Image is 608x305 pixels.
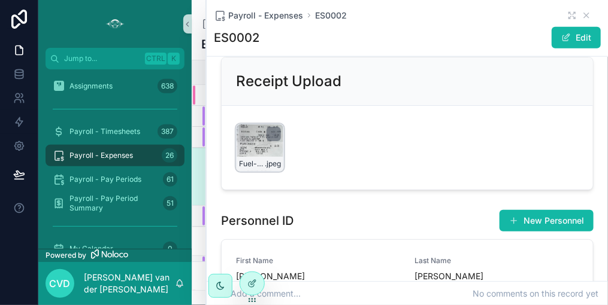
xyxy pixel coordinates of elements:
a: My Calendar0 [46,238,184,260]
div: 61 [163,172,177,187]
span: .jpeg [265,159,281,169]
div: scrollable content [38,69,192,249]
button: Jump to...CtrlK [46,48,184,69]
p: [PERSON_NAME] van der [PERSON_NAME] [84,272,175,295]
a: Payroll - Pay Periods61 [46,169,184,190]
a: Payroll - Expenses [201,18,291,30]
span: Payroll - Expenses [69,151,133,160]
span: Last Name [415,257,579,266]
a: Payroll - Timesheets387 [46,121,184,142]
span: Payroll - Expenses [228,10,303,22]
div: 387 [158,124,177,139]
span: Payroll - Pay Period Summary [69,194,158,213]
div: 51 [163,196,177,211]
img: App logo [105,14,125,33]
span: [PERSON_NAME] [236,271,400,283]
span: My Calendar [69,244,113,254]
div: 0 [163,242,177,256]
h2: Receipt Upload [236,72,341,91]
span: [PERSON_NAME] [415,271,579,283]
h1: Personnel ID [221,212,294,229]
span: Powered by [46,251,86,260]
span: Fuel-receipt_hotham-sound-trip_[DATE] [239,159,265,169]
a: Assignments638 [46,75,184,97]
div: 26 [162,148,177,163]
h1: ES0002 [214,29,259,46]
h1: Expenses Records [201,36,308,53]
a: Payroll - Expenses [214,10,303,22]
span: Payroll - Pay Periods [69,175,141,184]
span: Cvd [50,276,71,291]
span: First Name [236,257,400,266]
a: Powered by [38,249,192,262]
a: Payroll - Pay Period Summary51 [46,193,184,214]
span: Assignments [69,81,113,91]
span: Payroll - Timesheets [69,127,140,136]
span: Jump to... [64,54,140,63]
span: No comments on this record yet [473,288,598,300]
span: Ctrl [145,53,167,65]
button: Edit [552,27,601,48]
button: New Personnel [500,210,594,231]
span: K [169,54,179,63]
a: ES0002 [315,10,347,22]
a: Payroll - Expenses26 [46,145,184,166]
div: 638 [158,79,177,93]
